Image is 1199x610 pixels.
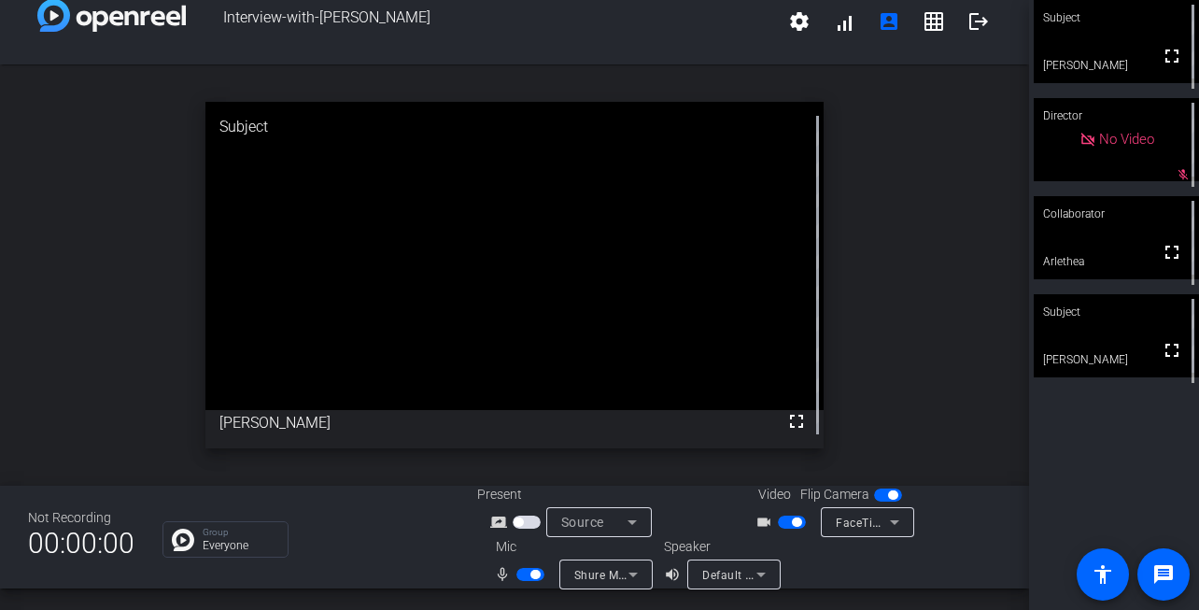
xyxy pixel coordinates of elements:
[967,10,990,33] mat-icon: logout
[702,567,927,582] span: Default - MacBook Pro Speakers (Built-in)
[836,515,1027,530] span: FaceTime HD Camera (3A71:F4B5)
[923,10,945,33] mat-icon: grid_on
[758,485,791,504] span: Video
[172,529,194,551] img: Chat Icon
[785,410,808,433] mat-icon: fullscreen
[788,10,811,33] mat-icon: settings
[1034,98,1199,134] div: Director
[1034,196,1199,232] div: Collaborator
[203,540,278,551] p: Everyone
[1099,131,1154,148] span: No Video
[477,485,664,504] div: Present
[1034,294,1199,330] div: Subject
[1152,563,1175,586] mat-icon: message
[1161,241,1183,263] mat-icon: fullscreen
[574,567,711,582] span: Shure MV7+ (14ed:1019)
[664,563,686,586] mat-icon: volume_up
[1161,45,1183,67] mat-icon: fullscreen
[1092,563,1114,586] mat-icon: accessibility
[1161,339,1183,362] mat-icon: fullscreen
[28,508,134,528] div: Not Recording
[203,528,278,537] p: Group
[664,537,776,557] div: Speaker
[477,537,664,557] div: Mic
[494,563,516,586] mat-icon: mic_none
[878,10,900,33] mat-icon: account_box
[755,511,778,533] mat-icon: videocam_outline
[561,515,604,530] span: Source
[800,485,869,504] span: Flip Camera
[205,102,823,152] div: Subject
[490,511,513,533] mat-icon: screen_share_outline
[28,520,134,566] span: 00:00:00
